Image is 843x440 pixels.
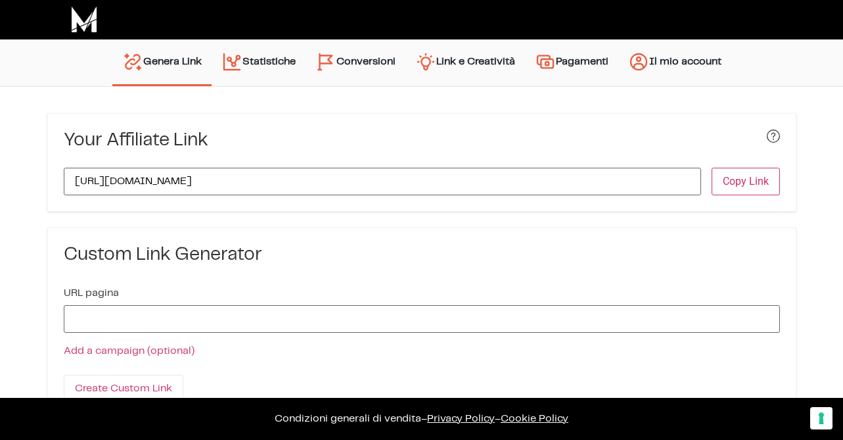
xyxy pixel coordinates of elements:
[501,414,568,424] span: Cookie Policy
[315,51,336,72] img: conversion-2.svg
[221,51,242,72] img: stats.svg
[64,288,119,299] label: URL pagina
[427,414,495,424] a: Privacy Policy
[415,51,436,72] img: creativity.svg
[306,46,405,80] a: Conversioni
[64,346,194,356] a: Add a campaign (optional)
[535,51,556,72] img: payments.svg
[122,51,143,72] img: generate-link.svg
[525,46,618,80] a: Pagamenti
[618,46,731,80] a: Il mio account
[64,244,780,266] h3: Custom Link Generator
[112,39,731,86] nav: Menu principale
[212,46,306,80] a: Statistiche
[64,130,208,152] h3: Your Affiliate Link
[11,389,50,428] iframe: Customerly Messenger Launcher
[112,46,212,78] a: Genera Link
[712,168,780,195] button: Copy Link
[13,411,830,427] p: – –
[275,414,421,424] a: Condizioni generali di vendita
[405,46,525,80] a: Link e Creatività
[810,407,832,429] button: Le tue preferenze relative al consenso per le tecnologie di tracciamento
[64,375,183,403] input: Create Custom Link
[628,51,649,72] img: account.svg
